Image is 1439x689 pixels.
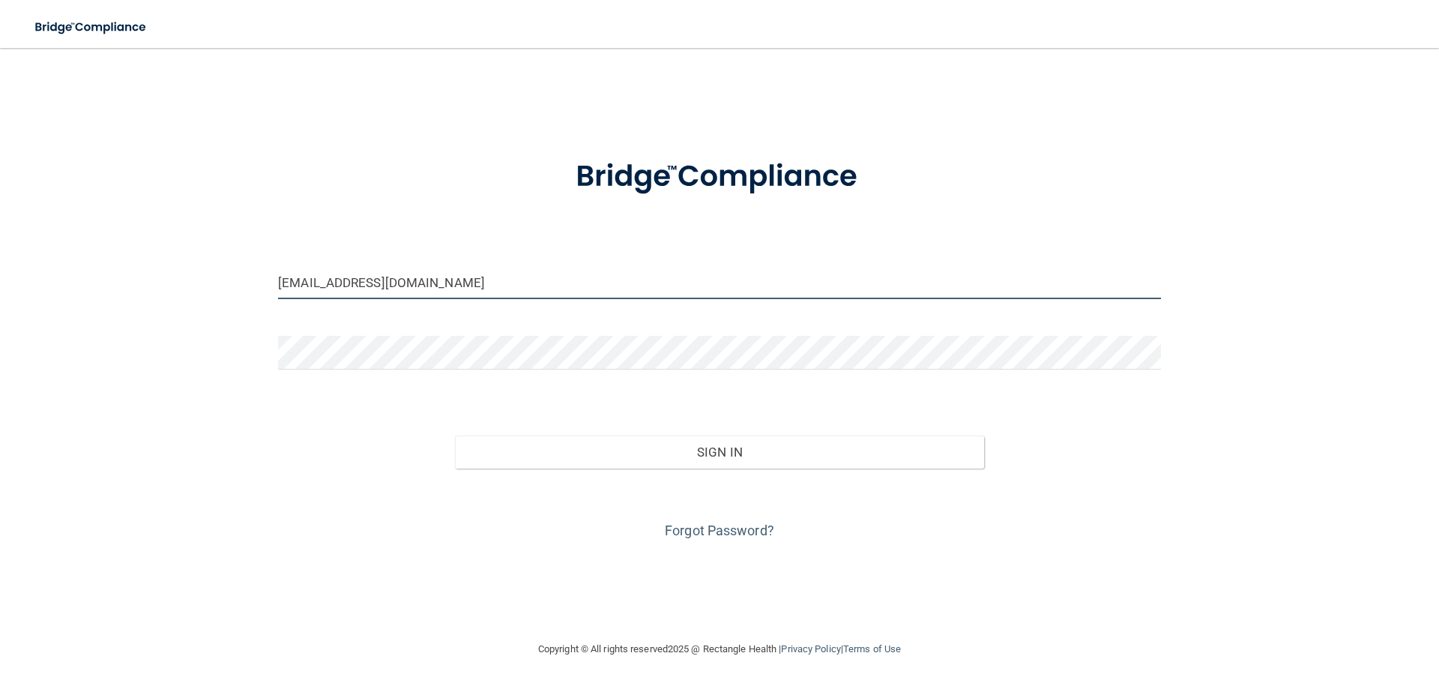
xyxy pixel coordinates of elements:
[446,625,993,673] div: Copyright © All rights reserved 2025 @ Rectangle Health | |
[781,643,840,655] a: Privacy Policy
[278,265,1161,299] input: Email
[843,643,901,655] a: Terms of Use
[455,436,985,469] button: Sign In
[22,12,160,43] img: bridge_compliance_login_screen.278c3ca4.svg
[545,138,894,216] img: bridge_compliance_login_screen.278c3ca4.svg
[665,523,774,538] a: Forgot Password?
